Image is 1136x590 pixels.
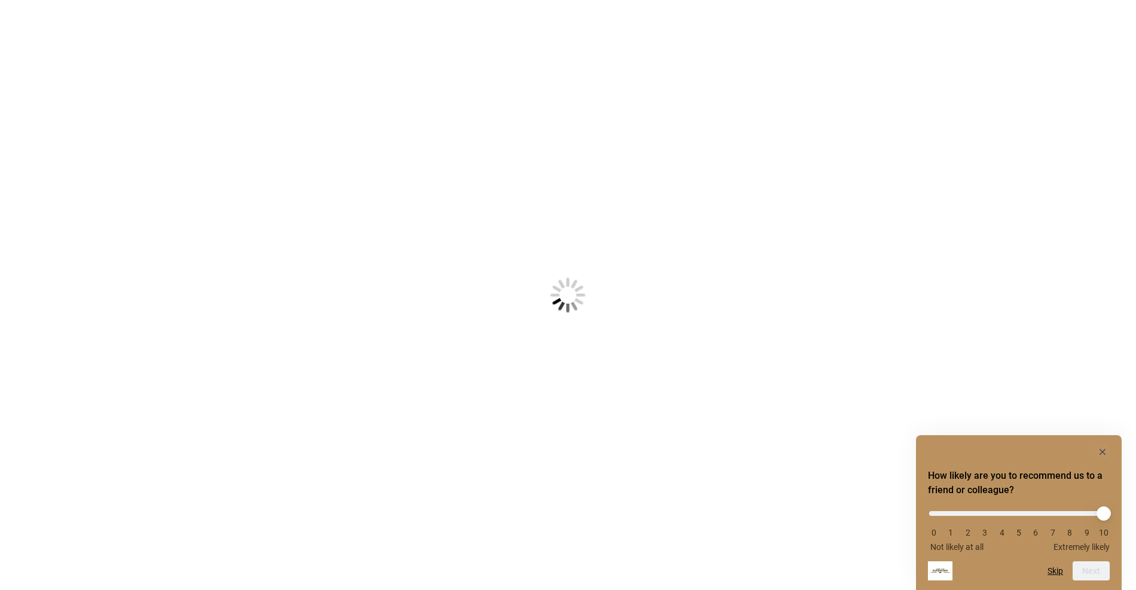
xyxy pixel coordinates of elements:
li: 9 [1081,528,1093,537]
span: Not likely at all [930,542,984,552]
li: 4 [996,528,1008,537]
button: Skip [1048,566,1063,576]
li: 10 [1098,528,1110,537]
li: 3 [979,528,991,537]
div: How likely are you to recommend us to a friend or colleague? Select an option from 0 to 10, with ... [928,445,1110,580]
h2: How likely are you to recommend us to a friend or colleague? Select an option from 0 to 10, with ... [928,469,1110,497]
li: 1 [945,528,957,537]
li: 5 [1013,528,1025,537]
span: Extremely likely [1053,542,1110,552]
li: 8 [1064,528,1076,537]
li: 0 [928,528,940,537]
div: How likely are you to recommend us to a friend or colleague? Select an option from 0 to 10, with ... [928,502,1110,552]
button: Next question [1073,561,1110,580]
button: Hide survey [1095,445,1110,459]
li: 2 [962,528,974,537]
li: 7 [1047,528,1059,537]
li: 6 [1030,528,1042,537]
img: Loading [491,219,645,372]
